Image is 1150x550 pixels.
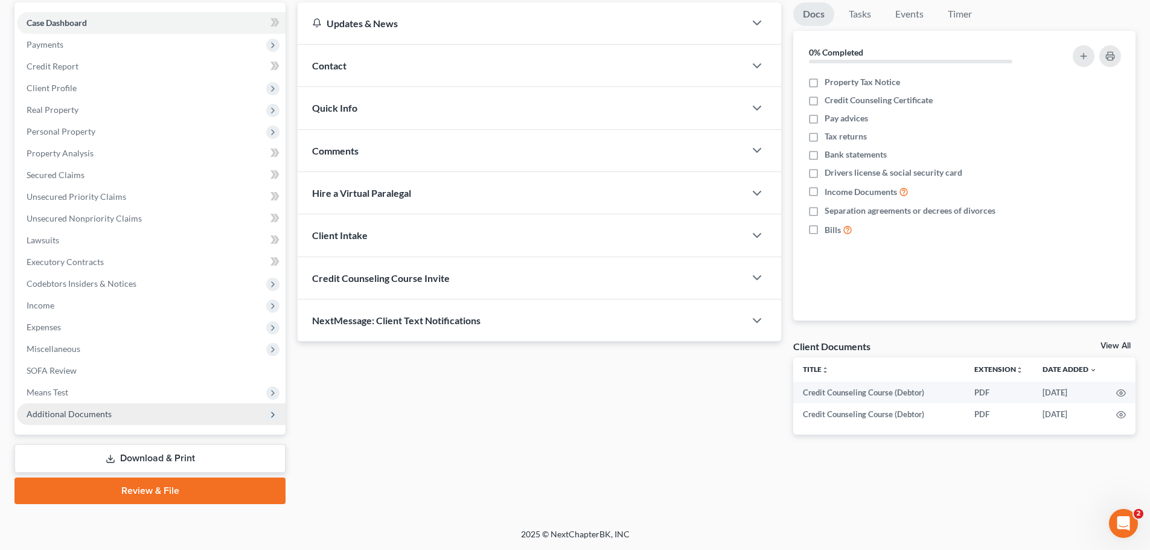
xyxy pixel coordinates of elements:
[825,167,962,179] span: Drivers license & social security card
[17,186,286,208] a: Unsecured Priority Claims
[312,17,730,30] div: Updates & News
[839,2,881,26] a: Tasks
[803,365,829,374] a: Titleunfold_more
[27,39,63,50] span: Payments
[886,2,933,26] a: Events
[1016,366,1023,374] i: unfold_more
[27,191,126,202] span: Unsecured Priority Claims
[27,257,104,267] span: Executory Contracts
[825,205,995,217] span: Separation agreements or decrees of divorces
[825,130,867,142] span: Tax returns
[312,102,357,114] span: Quick Info
[27,365,77,376] span: SOFA Review
[312,315,481,326] span: NextMessage: Client Text Notifications
[17,164,286,186] a: Secured Claims
[27,18,87,28] span: Case Dashboard
[965,382,1033,403] td: PDF
[27,104,78,115] span: Real Property
[17,12,286,34] a: Case Dashboard
[27,61,78,71] span: Credit Report
[17,142,286,164] a: Property Analysis
[14,444,286,473] a: Download & Print
[793,2,834,26] a: Docs
[27,83,77,93] span: Client Profile
[312,187,411,199] span: Hire a Virtual Paralegal
[825,224,841,236] span: Bills
[27,344,80,354] span: Miscellaneous
[825,112,868,124] span: Pay advices
[17,56,286,77] a: Credit Report
[825,149,887,161] span: Bank statements
[231,528,919,550] div: 2025 © NextChapterBK, INC
[17,360,286,382] a: SOFA Review
[27,170,85,180] span: Secured Claims
[825,76,900,88] span: Property Tax Notice
[27,387,68,397] span: Means Test
[17,208,286,229] a: Unsecured Nonpriority Claims
[27,126,95,136] span: Personal Property
[312,272,450,284] span: Credit Counseling Course Invite
[793,340,870,353] div: Client Documents
[312,60,347,71] span: Contact
[974,365,1023,374] a: Extensionunfold_more
[965,403,1033,425] td: PDF
[27,213,142,223] span: Unsecured Nonpriority Claims
[17,229,286,251] a: Lawsuits
[793,403,965,425] td: Credit Counseling Course (Debtor)
[809,47,863,57] strong: 0% Completed
[1134,509,1143,519] span: 2
[825,94,933,106] span: Credit Counseling Certificate
[27,278,136,289] span: Codebtors Insiders & Notices
[27,148,94,158] span: Property Analysis
[825,186,897,198] span: Income Documents
[1033,382,1107,403] td: [DATE]
[793,382,965,403] td: Credit Counseling Course (Debtor)
[1033,403,1107,425] td: [DATE]
[312,229,368,241] span: Client Intake
[312,145,359,156] span: Comments
[1043,365,1097,374] a: Date Added expand_more
[1109,509,1138,538] iframe: Intercom live chat
[938,2,982,26] a: Timer
[27,235,59,245] span: Lawsuits
[822,366,829,374] i: unfold_more
[17,251,286,273] a: Executory Contracts
[1090,366,1097,374] i: expand_more
[27,322,61,332] span: Expenses
[14,478,286,504] a: Review & File
[1100,342,1131,350] a: View All
[27,409,112,419] span: Additional Documents
[27,300,54,310] span: Income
